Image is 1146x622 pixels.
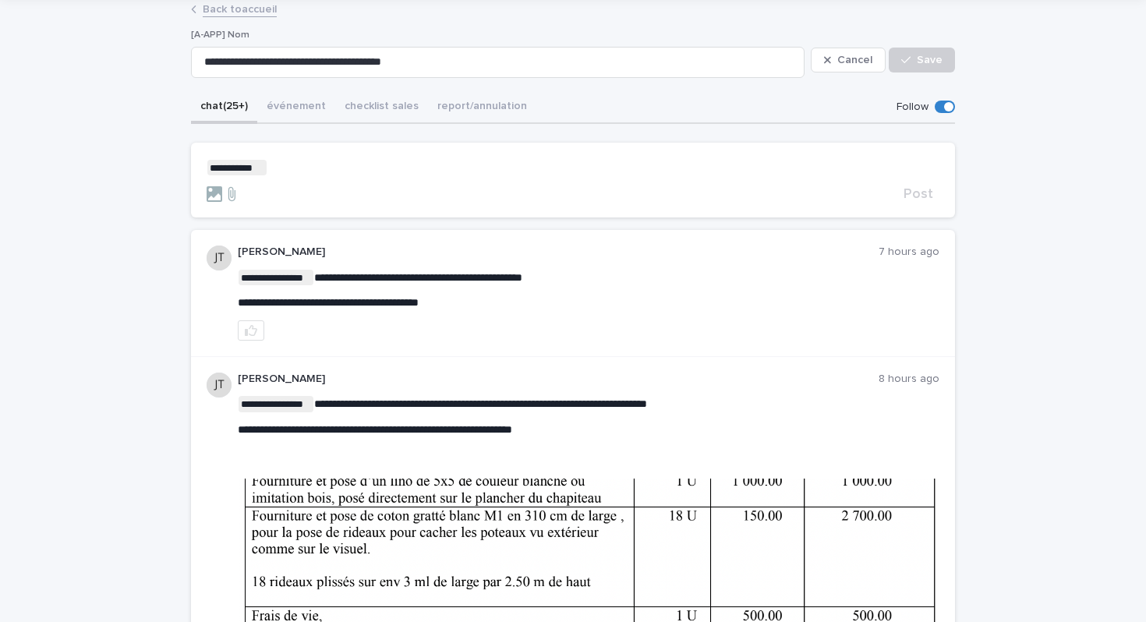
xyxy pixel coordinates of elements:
p: 7 hours ago [879,246,939,259]
button: événement [257,91,335,124]
p: 8 hours ago [879,373,939,386]
button: Save [889,48,955,72]
p: [PERSON_NAME] [238,246,879,259]
span: Save [917,55,943,65]
button: report/annulation [428,91,536,124]
span: [A-APP] Nom [191,30,249,40]
span: Cancel [837,55,872,65]
button: chat (25+) [191,91,257,124]
span: Post [904,187,933,201]
button: Post [897,187,939,201]
button: like this post [238,320,264,341]
p: Follow [897,101,928,114]
button: Cancel [811,48,886,72]
p: [PERSON_NAME] [238,373,879,386]
button: checklist sales [335,91,428,124]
